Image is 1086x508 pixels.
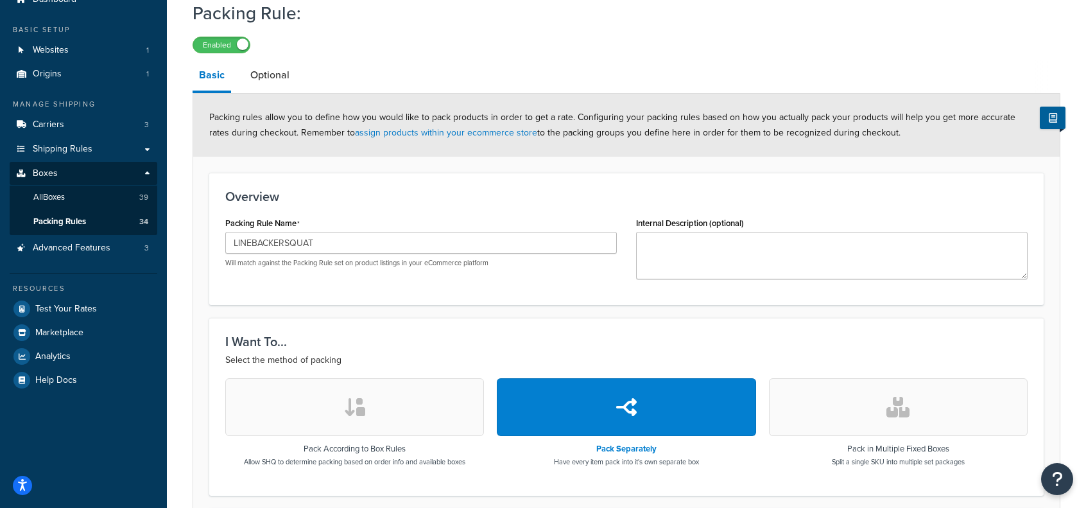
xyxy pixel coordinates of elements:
a: AllBoxes39 [10,186,157,209]
a: Analytics [10,345,157,368]
h3: Pack According to Box Rules [244,444,465,453]
span: 39 [139,192,148,203]
div: Manage Shipping [10,99,157,110]
span: 1 [146,45,149,56]
span: Carriers [33,119,64,130]
label: Packing Rule Name [225,218,300,229]
span: 34 [139,216,148,227]
h1: Packing Rule: [193,1,1044,26]
p: Allow SHQ to determine packing based on order info and available boxes [244,457,465,467]
a: Advanced Features3 [10,236,157,260]
a: Basic [193,60,231,93]
p: Will match against the Packing Rule set on product listings in your eCommerce platform [225,258,617,268]
a: assign products within your ecommerce store [355,126,537,139]
div: Basic Setup [10,24,157,35]
div: Resources [10,283,157,294]
li: Boxes [10,162,157,235]
span: 3 [144,119,149,130]
a: Carriers3 [10,113,157,137]
a: Websites1 [10,39,157,62]
li: Carriers [10,113,157,137]
a: Origins1 [10,62,157,86]
label: Internal Description (optional) [636,218,744,228]
a: Marketplace [10,321,157,344]
span: All Boxes [33,192,65,203]
span: Analytics [35,351,71,362]
a: Packing Rules34 [10,210,157,234]
h3: Overview [225,189,1028,204]
li: Websites [10,39,157,62]
label: Enabled [193,37,250,53]
li: Packing Rules [10,210,157,234]
p: Have every item pack into it's own separate box [554,457,699,467]
span: Packing Rules [33,216,86,227]
span: Test Your Rates [35,304,97,315]
p: Select the method of packing [225,353,1028,368]
span: Origins [33,69,62,80]
span: Help Docs [35,375,77,386]
span: 1 [146,69,149,80]
a: Shipping Rules [10,137,157,161]
a: Optional [244,60,296,91]
button: Show Help Docs [1040,107,1065,129]
span: Boxes [33,168,58,179]
span: 3 [144,243,149,254]
h3: Pack in Multiple Fixed Boxes [832,444,965,453]
li: Advanced Features [10,236,157,260]
span: Marketplace [35,328,83,338]
li: Origins [10,62,157,86]
button: Open Resource Center [1041,463,1073,495]
span: Packing rules allow you to define how you would like to pack products in order to get a rate. Con... [209,110,1015,139]
h3: Pack Separately [554,444,699,453]
h3: I Want To... [225,335,1028,349]
p: Split a single SKU into multiple set packages [832,457,965,467]
a: Test Your Rates [10,297,157,320]
span: Advanced Features [33,243,110,254]
a: Boxes [10,162,157,186]
span: Shipping Rules [33,144,92,155]
span: Websites [33,45,69,56]
a: Help Docs [10,369,157,392]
